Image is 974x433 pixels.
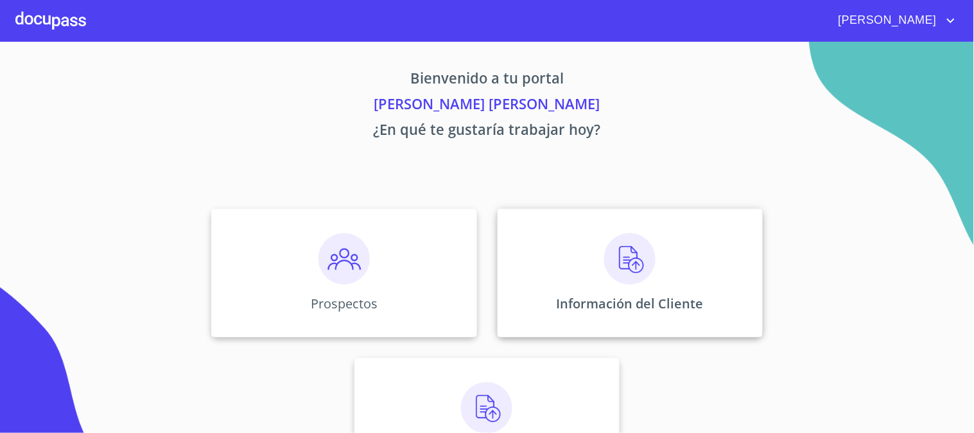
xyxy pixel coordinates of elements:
[311,295,378,312] p: Prospectos
[557,295,704,312] p: Información del Cliente
[92,67,883,93] p: Bienvenido a tu portal
[829,10,959,31] button: account of current user
[829,10,943,31] span: [PERSON_NAME]
[604,233,656,285] img: carga.png
[92,119,883,145] p: ¿En qué te gustaría trabajar hoy?
[92,93,883,119] p: [PERSON_NAME] [PERSON_NAME]
[318,233,370,285] img: prospectos.png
